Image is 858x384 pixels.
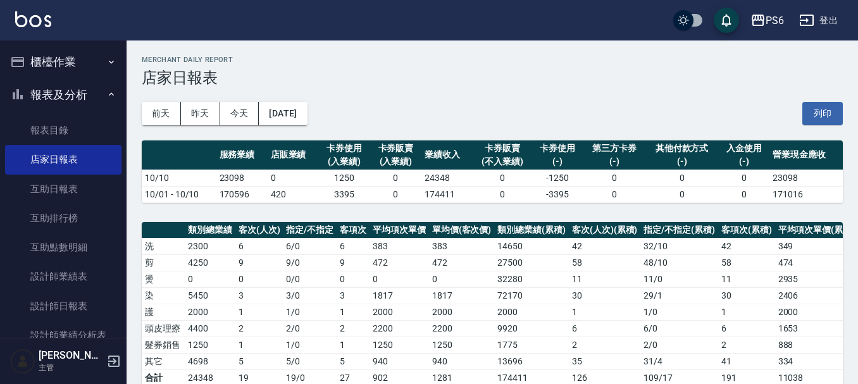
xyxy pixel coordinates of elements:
[185,287,235,304] td: 5450
[645,170,718,186] td: 0
[283,337,337,353] td: 1 / 0
[718,337,775,353] td: 2
[142,271,185,287] td: 燙
[39,349,103,362] h5: [PERSON_NAME]
[473,186,532,202] td: 0
[235,222,283,238] th: 客次(人次)
[142,102,181,125] button: 前天
[494,337,569,353] td: 1775
[370,186,421,202] td: 0
[766,13,784,28] div: PS6
[640,304,718,320] td: 1 / 0
[235,254,283,271] td: 9
[370,304,429,320] td: 2000
[640,238,718,254] td: 32 / 10
[337,320,370,337] td: 2
[429,271,495,287] td: 0
[718,186,769,202] td: 0
[5,46,121,78] button: 櫃檯作業
[429,254,495,271] td: 472
[235,337,283,353] td: 1
[235,287,283,304] td: 3
[216,186,268,202] td: 170596
[476,142,528,155] div: 卡券販賣
[370,170,421,186] td: 0
[235,238,283,254] td: 6
[373,155,418,168] div: (入業績)
[185,337,235,353] td: 1250
[476,155,528,168] div: (不入業績)
[185,254,235,271] td: 4250
[640,271,718,287] td: 11 / 0
[142,337,185,353] td: 髮券銷售
[745,8,789,34] button: PS6
[337,337,370,353] td: 1
[185,222,235,238] th: 類別總業績
[319,170,370,186] td: 1250
[640,254,718,271] td: 48 / 10
[370,353,429,369] td: 940
[283,320,337,337] td: 2 / 0
[39,362,103,373] p: 主管
[185,238,235,254] td: 2300
[714,8,739,33] button: save
[216,140,268,170] th: 服務業績
[5,292,121,321] a: 設計師日報表
[718,238,775,254] td: 42
[235,320,283,337] td: 2
[142,304,185,320] td: 護
[283,254,337,271] td: 9 / 0
[769,140,843,170] th: 營業現金應收
[142,320,185,337] td: 頭皮理療
[259,102,307,125] button: [DATE]
[142,69,843,87] h3: 店家日報表
[337,353,370,369] td: 5
[718,353,775,369] td: 41
[185,271,235,287] td: 0
[322,155,367,168] div: (入業績)
[268,186,319,202] td: 420
[283,304,337,320] td: 1 / 0
[429,238,495,254] td: 383
[569,254,641,271] td: 58
[220,102,259,125] button: 今天
[5,145,121,174] a: 店家日報表
[494,271,569,287] td: 32280
[494,304,569,320] td: 2000
[235,353,283,369] td: 5
[640,287,718,304] td: 29 / 1
[337,222,370,238] th: 客項次
[569,337,641,353] td: 2
[569,320,641,337] td: 6
[370,238,429,254] td: 383
[494,222,569,238] th: 類別總業績(累積)
[718,271,775,287] td: 11
[142,238,185,254] td: 洗
[535,155,580,168] div: (-)
[319,186,370,202] td: 3395
[370,254,429,271] td: 472
[142,353,185,369] td: 其它
[142,287,185,304] td: 染
[429,304,495,320] td: 2000
[429,287,495,304] td: 1817
[640,222,718,238] th: 指定/不指定(累積)
[370,271,429,287] td: 0
[322,142,367,155] div: 卡券使用
[370,287,429,304] td: 1817
[649,155,715,168] div: (-)
[586,155,642,168] div: (-)
[429,337,495,353] td: 1250
[429,353,495,369] td: 940
[142,56,843,64] h2: Merchant Daily Report
[235,304,283,320] td: 1
[586,142,642,155] div: 第三方卡券
[769,186,843,202] td: 171016
[429,222,495,238] th: 單均價(客次價)
[337,254,370,271] td: 9
[337,304,370,320] td: 1
[569,271,641,287] td: 11
[802,102,843,125] button: 列印
[5,233,121,262] a: 互助點數明細
[640,353,718,369] td: 31 / 4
